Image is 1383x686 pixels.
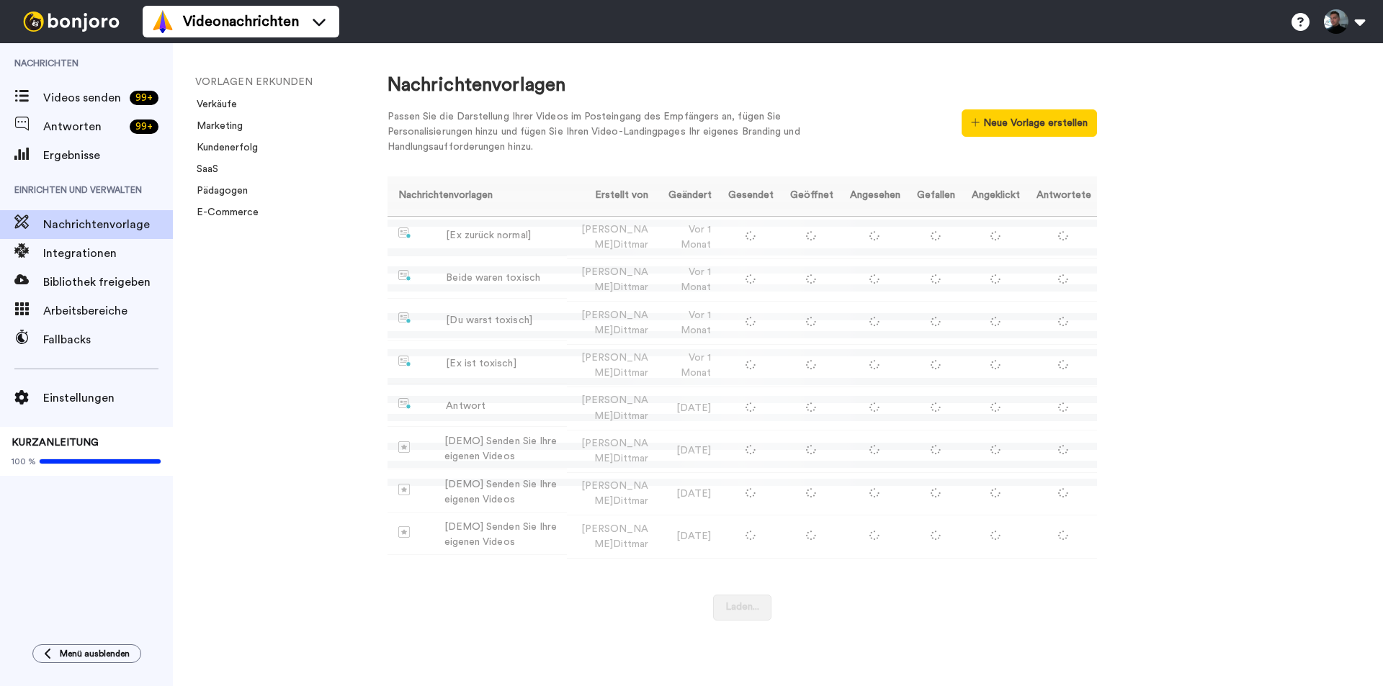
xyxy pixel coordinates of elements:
font: Dittmar [613,411,649,421]
img: nextgen-template.svg [398,227,412,239]
font: Geöffnet [790,190,833,200]
font: Dittmar [613,368,649,378]
font: [PERSON_NAME] [581,524,649,549]
font: Nachrichtenvorlage [43,219,150,230]
font: Antworten [43,121,102,132]
font: Angesehen [850,190,900,200]
a: Pädagogen [188,186,248,196]
img: demo-template.svg [398,526,410,538]
font: [DATE] [676,489,711,499]
font: Fallbacks [43,334,91,346]
font: Erstellt von [595,190,648,200]
font: Einrichten und Verwalten [14,186,142,194]
font: [DEMO] Senden Sie Ihre eigenen Videos [444,479,558,505]
font: Integrationen [43,248,117,259]
font: [PERSON_NAME] [581,310,649,335]
font: [PERSON_NAME] [581,353,649,378]
font: Einstellungen [43,392,115,404]
font: [DEMO] Senden Sie Ihre eigenen Videos [444,436,558,461]
img: vm-color.svg [151,10,174,33]
font: Neue Vorlage erstellen [983,118,1088,128]
font: [Du warst toxisch] [446,315,532,325]
font: [DATE] [676,403,711,413]
font: Laden... [725,602,759,612]
font: Gefallen [917,190,955,200]
font: Vor 1 Monat [681,353,711,378]
font: E-Commerce [197,207,259,217]
font: Arbeitsbereiche [43,305,127,317]
font: [DEMO] Senden Sie Ihre eigenen Videos [444,522,558,547]
a: SaaS [188,164,218,174]
img: demo-template.svg [398,484,410,495]
a: Marketing [188,121,243,131]
font: 99 [135,122,147,132]
font: [PERSON_NAME] [581,481,649,506]
a: Verkäufe [188,99,237,109]
font: [DATE] [676,446,711,456]
font: [DATE] [676,531,711,541]
img: nextgen-template.svg [398,270,412,281]
font: VORLAGEN ERKUNDEN [195,77,313,87]
font: [PERSON_NAME] [581,267,649,292]
font: [Ex ist toxisch] [446,358,516,369]
a: E-Commerce [188,207,259,217]
button: Menü ausblenden [32,644,141,663]
font: Nachrichtenvorlagen [398,190,493,200]
font: Nachrichtenvorlagen [388,76,566,94]
font: Dittmar [613,325,649,335]
img: nextgen-template.svg [398,398,412,410]
font: Videos senden [43,92,121,104]
font: [PERSON_NAME] [581,225,649,250]
font: Beide waren toxisch [446,273,540,283]
a: Kundenerfolg [188,143,258,153]
font: KURZANLEITUNG [12,438,99,448]
font: Nachrichten [14,59,79,68]
font: Dittmar [613,539,649,549]
font: Bibliothek freigeben [43,276,151,288]
font: Dittmar [613,496,649,506]
img: demo-template.svg [398,441,410,453]
font: Passen Sie die Darstellung Ihrer Videos im Posteingang des Empfängers an, fügen Sie Personalisier... [388,112,800,152]
font: Verkäufe [197,99,237,109]
font: Dittmar [613,240,649,250]
img: bj-logo-header-white.svg [17,12,125,32]
font: Pädagogen [197,186,248,196]
font: Kundenerfolg [197,143,258,153]
font: [PERSON_NAME] [581,395,649,420]
font: 100 % [12,457,36,466]
font: Menü ausblenden [60,649,130,658]
font: Geändert [668,190,712,200]
font: Gesendet [728,190,774,200]
font: Dittmar [613,282,649,292]
font: Vor 1 Monat [681,310,711,335]
font: Angeklickt [972,190,1020,200]
font: 99 [135,93,147,103]
font: SaaS [197,164,218,174]
button: Laden... [713,595,771,621]
font: [Ex zurück normal] [446,230,530,240]
font: Marketing [197,121,243,131]
img: nextgen-template.svg [398,356,412,367]
font: Antwortete [1037,190,1091,200]
font: Videonachrichten [183,14,299,29]
font: + [147,93,153,103]
font: Vor 1 Monat [681,267,711,292]
font: Antwort [446,401,485,411]
button: Neue Vorlage erstellen [962,109,1096,137]
font: Ergebnisse [43,150,100,161]
font: Vor 1 Monat [681,225,711,250]
font: [PERSON_NAME] [581,438,649,464]
font: + [147,122,153,132]
img: nextgen-template.svg [398,312,412,324]
font: Dittmar [613,453,649,464]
